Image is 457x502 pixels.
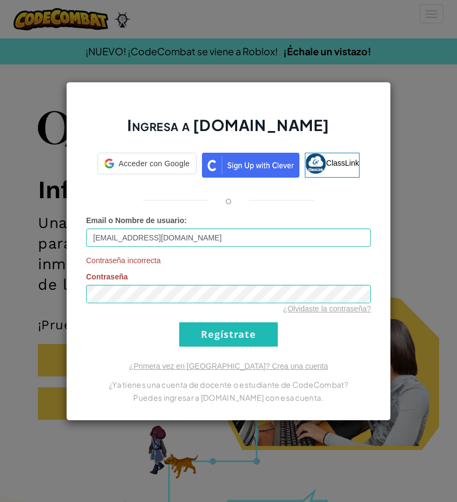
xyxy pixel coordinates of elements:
p: o [225,194,232,207]
img: clever_sso_button@2x.png [202,153,299,178]
input: Regístrate [179,322,278,347]
p: ¿Ya tienes una cuenta de docente o estudiante de CodeCombat? [86,378,371,391]
span: ClassLink [326,158,359,167]
a: Acceder con Google [97,153,197,178]
h2: Ingresa a [DOMAIN_NAME] [86,115,371,146]
a: ¿Primera vez en [GEOGRAPHIC_DATA]? Crea una cuenta [129,362,328,370]
span: Email o Nombre de usuario [86,216,184,225]
span: Contraseña incorrecta [86,255,371,266]
span: Acceder con Google [119,158,190,169]
span: Contraseña [86,272,128,281]
label: : [86,215,187,226]
img: classlink-logo-small.png [305,153,326,174]
p: Puedes ingresar a [DOMAIN_NAME] con esa cuenta. [86,391,371,404]
a: ¿Olvidaste la contraseña? [283,304,371,313]
div: Acceder con Google [97,153,197,174]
